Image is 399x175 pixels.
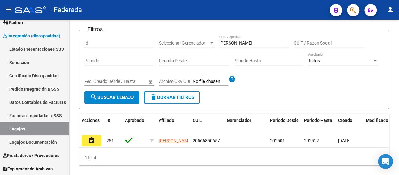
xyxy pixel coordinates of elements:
[90,95,134,100] span: Buscar Legajo
[159,138,192,143] span: [PERSON_NAME]
[122,114,147,134] datatable-header-cell: Aprobado
[366,118,388,123] span: Modificado
[268,114,302,134] datatable-header-cell: Periodo Desde
[308,58,320,63] span: Todos
[84,91,139,104] button: Buscar Legajo
[3,19,23,26] span: Padrón
[150,95,194,100] span: Borrar Filtros
[82,118,100,123] span: Acciones
[378,154,393,169] div: Open Intercom Messenger
[156,114,190,134] datatable-header-cell: Afiliado
[228,75,236,83] mat-icon: help
[106,118,110,123] span: ID
[363,114,391,134] datatable-header-cell: Modificado
[3,32,60,39] span: Integración (discapacidad)
[3,165,53,172] span: Explorador de Archivos
[304,138,319,143] span: 202512
[336,114,363,134] datatable-header-cell: Creado
[193,118,202,123] span: CUIL
[90,93,97,101] mat-icon: search
[304,118,332,123] span: Periodo Hasta
[84,25,106,34] h3: Filtros
[112,79,143,84] input: Fecha fin
[125,118,144,123] span: Aprobado
[193,138,220,143] span: 20566850657
[79,150,389,165] div: 1 total
[387,6,394,13] mat-icon: person
[147,79,154,85] button: Open calendar
[159,79,193,84] span: Archivo CSV CUIL
[270,118,299,123] span: Periodo Desde
[193,79,228,84] input: Archivo CSV CUIL
[88,137,95,144] mat-icon: assignment
[190,114,224,134] datatable-header-cell: CUIL
[227,118,251,123] span: Gerenciador
[104,114,122,134] datatable-header-cell: ID
[338,138,351,143] span: [DATE]
[338,118,352,123] span: Creado
[150,93,157,101] mat-icon: delete
[84,79,107,84] input: Fecha inicio
[159,41,209,46] span: Seleccionar Gerenciador
[302,114,336,134] datatable-header-cell: Periodo Hasta
[270,138,285,143] span: 202501
[106,138,114,143] span: 251
[144,91,200,104] button: Borrar Filtros
[49,3,82,17] span: - Federada
[3,152,59,159] span: Prestadores / Proveedores
[79,114,104,134] datatable-header-cell: Acciones
[159,118,174,123] span: Afiliado
[5,6,12,13] mat-icon: menu
[224,114,268,134] datatable-header-cell: Gerenciador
